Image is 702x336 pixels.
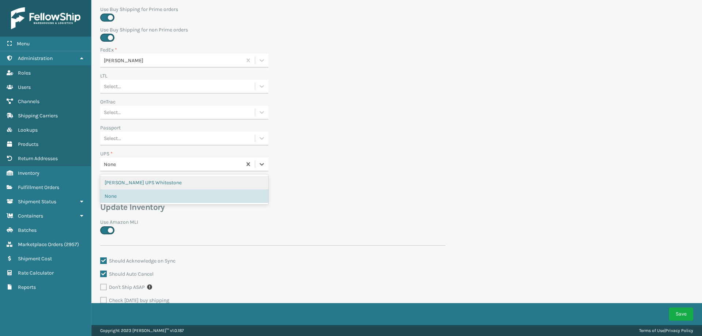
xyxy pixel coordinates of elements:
div: Select... [104,83,121,90]
span: Reports [18,284,36,290]
span: Fulfillment Orders [18,184,59,190]
div: Select... [104,109,121,116]
label: OnTrac [100,98,116,106]
div: None [104,161,242,168]
div: Select... [104,135,121,142]
span: Users [18,84,31,90]
button: Save [669,307,693,321]
span: Rate Calculator [18,270,54,276]
div: [PERSON_NAME] UPS Whitestone [100,176,268,189]
span: Containers [18,213,43,219]
span: Products [18,141,38,147]
h3: Update Inventory [100,202,445,213]
label: Use Amazon MLI [100,218,445,226]
div: None [100,189,268,203]
div: | [639,325,693,336]
label: Don't Ship ASAP [100,284,145,290]
span: ( 2957 ) [64,241,79,248]
span: Batches [18,227,37,233]
a: Privacy Policy [665,328,693,333]
span: Inventory [18,170,39,176]
span: Roles [18,70,31,76]
span: Menu [17,41,30,47]
div: [PERSON_NAME] [104,57,242,64]
span: Shipment Status [18,199,56,205]
img: logo [11,7,80,29]
label: Check [DATE] buy shipping [100,297,169,303]
span: Shipment Cost [18,256,52,262]
label: Should Auto Cancel [100,271,154,277]
span: Marketplace Orders [18,241,63,248]
span: Return Addresses [18,155,58,162]
span: Administration [18,55,53,61]
span: Lookups [18,127,38,133]
label: Use Buy Shipping for non Prime orders [100,26,445,34]
a: Terms of Use [639,328,664,333]
span: Shipping Carriers [18,113,58,119]
label: Use Buy Shipping for Prime orders [100,5,445,13]
label: UPS [100,150,113,158]
label: LTL [100,72,107,80]
label: Passport [100,124,121,132]
p: Copyright 2023 [PERSON_NAME]™ v 1.0.187 [100,325,184,336]
label: FedEx [100,46,117,54]
span: Channels [18,98,39,105]
label: Should Acknowledge on Sync [100,258,175,264]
